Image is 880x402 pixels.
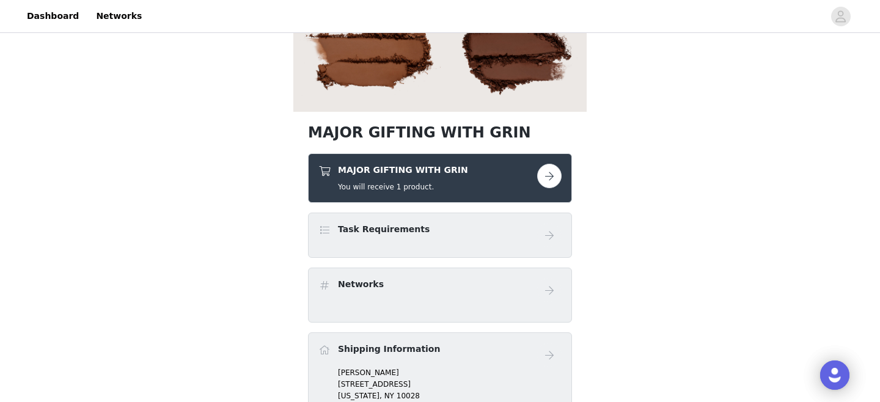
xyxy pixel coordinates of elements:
h4: MAJOR GIFTING WITH GRIN [338,164,468,177]
h4: Networks [338,278,384,291]
div: avatar [835,7,846,26]
h1: MAJOR GIFTING WITH GRIN [308,122,572,144]
span: 10028 [397,392,420,400]
h4: Task Requirements [338,223,430,236]
div: MAJOR GIFTING WITH GRIN [308,153,572,203]
a: Dashboard [20,2,86,30]
div: Open Intercom Messenger [820,360,849,390]
p: [STREET_ADDRESS] [338,379,562,390]
div: Networks [308,268,572,323]
p: [PERSON_NAME] [338,367,562,378]
h4: Shipping Information [338,343,440,356]
span: NY [384,392,394,400]
div: Task Requirements [308,213,572,258]
span: [US_STATE], [338,392,382,400]
h5: You will receive 1 product. [338,181,468,192]
a: Networks [89,2,149,30]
